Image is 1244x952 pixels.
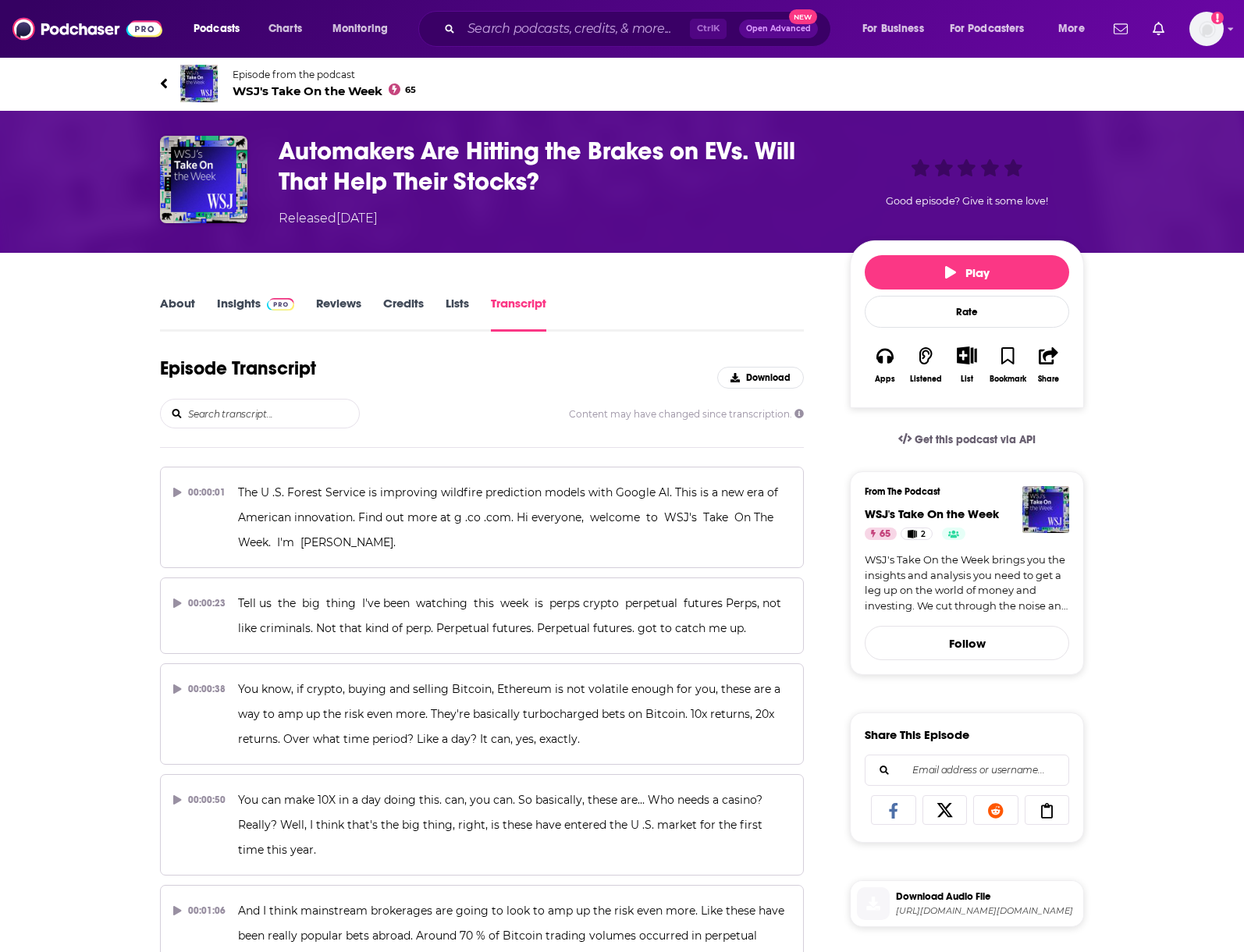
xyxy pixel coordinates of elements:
[1107,16,1134,42] a: Show notifications dropdown
[905,336,946,393] button: Listened
[279,209,378,228] div: Released [DATE]
[160,65,622,102] a: WSJ's Take On the WeekEpisode from the podcastWSJ's Take On the Week65
[896,905,1077,917] span: https://chrt.fm/track/1F1B1F/traffic.megaphone.fm/WSJ2055607850.mp3
[880,527,890,542] span: 65
[491,296,546,332] a: Transcript
[717,367,804,389] button: Download
[951,346,983,364] button: Show More Button
[1047,16,1104,41] button: open menu
[947,336,987,393] div: Show More ButtonList
[173,898,226,923] div: 00:01:06
[865,727,969,742] h3: Share This Episode
[915,433,1036,446] span: Get this podcast via API
[173,787,226,812] div: 00:00:50
[921,527,926,542] span: 2
[1189,12,1224,46] img: User Profile
[268,18,302,40] span: Charts
[187,400,359,428] input: Search transcript...
[238,485,781,549] span: The U .S. Forest Service is improving wildfire prediction models with Google AI. This is a new er...
[173,677,226,702] div: 00:00:38
[160,296,195,332] a: About
[1022,486,1069,533] img: WSJ's Take On the Week
[886,421,1048,459] a: Get this podcast via API
[857,887,1077,920] a: Download Audio File[URL][DOMAIN_NAME][DOMAIN_NAME]
[862,18,924,40] span: For Business
[1211,12,1224,24] svg: Add a profile image
[945,265,990,280] span: Play
[950,18,1025,40] span: For Podcasters
[1029,336,1069,393] button: Share
[233,69,416,80] span: Episode from the podcast
[910,375,942,384] div: Listened
[865,336,905,393] button: Apps
[865,552,1069,613] a: WSJ's Take On the Week brings you the insights and analysis you need to get a leg up on the world...
[173,591,226,616] div: 00:00:23
[865,296,1069,328] div: Rate
[875,375,895,384] div: Apps
[316,296,361,332] a: Reviews
[238,596,784,635] span: Tell us the big thing I've been watching this week is perps crypto perpetual futures Perps, not l...
[433,11,846,47] div: Search podcasts, credits, & more...
[173,480,226,505] div: 00:00:01
[194,18,240,40] span: Podcasts
[901,528,933,540] a: 2
[690,19,727,39] span: Ctrl K
[1025,795,1070,825] a: Copy Link
[217,296,294,332] a: InsightsPodchaser Pro
[267,298,294,311] img: Podchaser Pro
[1058,18,1085,40] span: More
[973,795,1018,825] a: Share on Reddit
[940,16,1047,41] button: open menu
[160,774,804,876] button: 00:00:50You can make 10X in a day doing this. can, you can. So basically, these are... Who needs ...
[851,16,944,41] button: open menu
[865,486,1057,497] h3: From The Podcast
[160,357,316,380] h1: Episode Transcript
[886,195,1048,207] span: Good episode? Give it some love!
[990,375,1026,384] div: Bookmark
[258,16,311,41] a: Charts
[383,296,424,332] a: Credits
[746,372,791,383] span: Download
[922,795,968,825] a: Share on X/Twitter
[746,25,811,33] span: Open Advanced
[160,467,804,568] button: 00:00:01The U .S. Forest Service is improving wildfire prediction models with Google AI. This is ...
[1146,16,1171,42] a: Show notifications dropdown
[569,408,804,420] span: Content may have changed since transcription.
[1189,12,1224,46] button: Show profile menu
[896,890,1077,904] span: Download Audio File
[183,16,260,41] button: open menu
[987,336,1028,393] button: Bookmark
[160,663,804,765] button: 00:00:38You know, if crypto, buying and selling Bitcoin, Ethereum is not volatile enough for you,...
[865,506,999,521] a: WSJ's Take On the Week
[279,136,825,197] h3: Automakers Are Hitting the Brakes on EVs. Will That Help Their Stocks?
[865,755,1069,786] div: Search followers
[233,83,416,98] span: WSJ's Take On the Week
[1038,375,1059,384] div: Share
[878,755,1056,785] input: Email address or username...
[865,255,1069,290] button: Play
[961,374,973,384] div: List
[446,296,469,332] a: Lists
[865,626,1069,660] button: Follow
[12,14,162,44] img: Podchaser - Follow, Share and Rate Podcasts
[871,795,916,825] a: Share on Facebook
[238,682,784,746] span: You know, if crypto, buying and selling Bitcoin, Ethereum is not volatile enough for you, these a...
[461,16,690,41] input: Search podcasts, credits, & more...
[180,65,218,102] img: WSJ's Take On the Week
[332,18,388,40] span: Monitoring
[160,577,804,654] button: 00:00:23Tell us the big thing I've been watching this week is perps crypto perpetual futures Perp...
[160,136,247,223] img: Automakers Are Hitting the Brakes on EVs. Will That Help Their Stocks?
[789,9,817,24] span: New
[739,20,818,38] button: Open AdvancedNew
[322,16,408,41] button: open menu
[865,528,897,540] a: 65
[405,87,416,94] span: 65
[1189,12,1224,46] span: Logged in as clareliening
[238,793,766,857] span: You can make 10X in a day doing this. can, you can. So basically, these are... Who needs a casino...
